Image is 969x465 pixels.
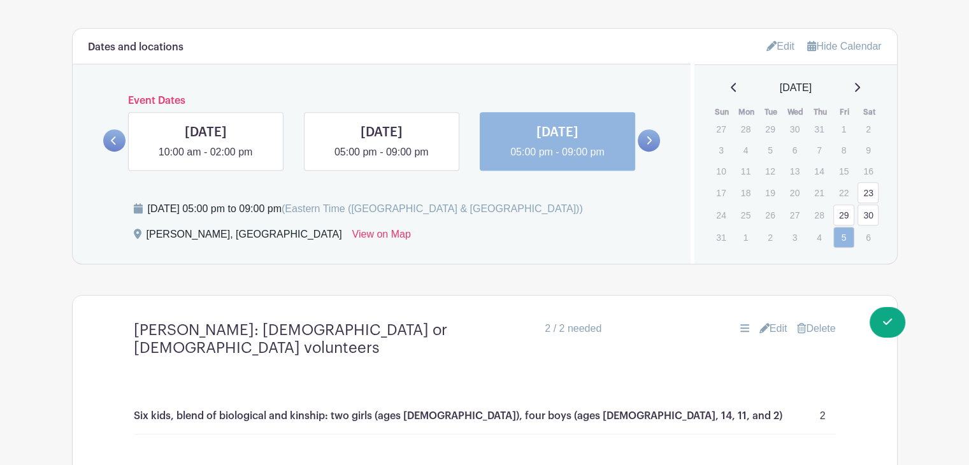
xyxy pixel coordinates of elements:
p: 2 [820,408,826,424]
p: 3 [710,140,731,160]
p: 28 [735,119,756,139]
p: 3 [784,227,805,247]
h4: [PERSON_NAME]: [DEMOGRAPHIC_DATA] or [DEMOGRAPHIC_DATA] volunteers [134,321,535,358]
a: Hide Calendar [807,41,881,52]
p: 31 [808,119,829,139]
div: [DATE] 05:00 pm to 09:00 pm [148,201,583,217]
p: 2 [858,119,879,139]
p: 9 [858,140,879,160]
a: 29 [833,204,854,225]
p: 26 [759,205,780,225]
p: 6 [858,227,879,247]
p: 7 [808,140,829,160]
p: 31 [710,227,731,247]
th: Fri [833,106,858,118]
th: Tue [759,106,784,118]
p: 19 [759,183,780,203]
p: 28 [808,205,829,225]
p: 18 [735,183,756,203]
p: 15 [833,161,854,181]
p: 25 [735,205,756,225]
p: 14 [808,161,829,181]
p: 1 [833,119,854,139]
a: 5 [833,227,854,248]
p: Six kids, blend of biological and kinship: two girls (ages [DEMOGRAPHIC_DATA]), four boys (ages [... [134,408,782,424]
a: View on Map [352,227,411,247]
h6: Event Dates [126,95,638,107]
th: Thu [808,106,833,118]
p: 1 [735,227,756,247]
p: 24 [710,205,731,225]
a: Edit [759,321,787,336]
p: 5 [759,140,780,160]
p: 16 [858,161,879,181]
p: 17 [710,183,731,203]
th: Mon [735,106,759,118]
p: 27 [784,205,805,225]
p: 22 [833,183,854,203]
p: 11 [735,161,756,181]
p: 30 [784,119,805,139]
p: 8 [833,140,854,160]
p: 13 [784,161,805,181]
a: 30 [858,204,879,225]
p: 12 [759,161,780,181]
p: 20 [784,183,805,203]
p: 10 [710,161,731,181]
th: Sun [710,106,735,118]
div: 2 / 2 needed [545,321,601,336]
a: Delete [797,321,835,336]
p: 4 [808,227,829,247]
p: 29 [759,119,780,139]
th: Sat [857,106,882,118]
span: [DATE] [780,80,812,96]
span: (Eastern Time ([GEOGRAPHIC_DATA] & [GEOGRAPHIC_DATA])) [282,203,583,214]
p: 2 [759,227,780,247]
h6: Dates and locations [88,41,183,54]
th: Wed [784,106,808,118]
p: 21 [808,183,829,203]
p: 6 [784,140,805,160]
p: 27 [710,119,731,139]
a: 23 [858,182,879,203]
p: 4 [735,140,756,160]
div: [PERSON_NAME], [GEOGRAPHIC_DATA] [147,227,342,247]
a: Edit [766,36,794,57]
